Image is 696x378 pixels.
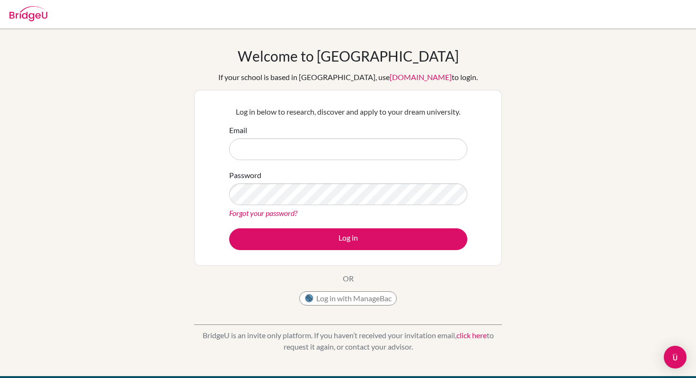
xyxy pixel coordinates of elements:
[194,330,502,352] p: BridgeU is an invite only platform. If you haven’t received your invitation email, to request it ...
[299,291,397,306] button: Log in with ManageBac
[229,106,467,117] p: Log in below to research, discover and apply to your dream university.
[229,208,297,217] a: Forgot your password?
[664,346,687,369] div: Open Intercom Messenger
[218,72,478,83] div: If your school is based in [GEOGRAPHIC_DATA], use to login.
[229,170,261,181] label: Password
[456,331,487,340] a: click here
[343,273,354,284] p: OR
[229,125,247,136] label: Email
[229,228,467,250] button: Log in
[390,72,452,81] a: [DOMAIN_NAME]
[238,47,459,64] h1: Welcome to [GEOGRAPHIC_DATA]
[9,6,47,21] img: Bridge-U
